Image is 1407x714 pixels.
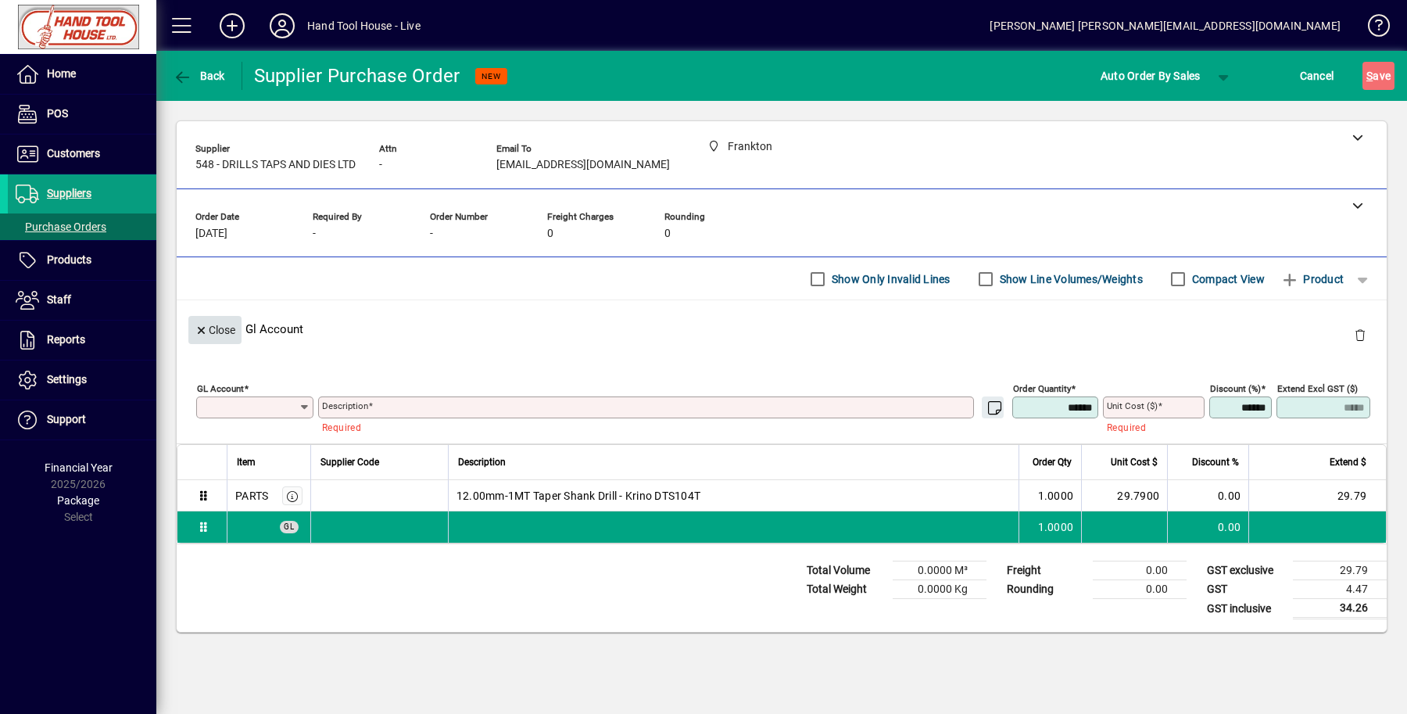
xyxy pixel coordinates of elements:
[8,281,156,320] a: Staff
[177,300,1387,357] div: Gl Account
[1093,580,1187,599] td: 0.00
[1366,63,1391,88] span: ave
[320,454,379,471] span: Supplier Code
[169,62,229,90] button: Back
[313,228,316,240] span: -
[1341,316,1379,353] button: Delete
[458,454,506,471] span: Description
[47,413,86,425] span: Support
[1019,480,1081,511] td: 1.0000
[47,253,91,266] span: Products
[197,383,244,394] mat-label: GL Account
[322,400,368,411] mat-label: Description
[1210,383,1261,394] mat-label: Discount (%)
[47,293,71,306] span: Staff
[307,13,421,38] div: Hand Tool House - Live
[8,241,156,280] a: Products
[1107,400,1158,411] mat-label: Unit Cost ($)
[496,159,670,171] span: [EMAIL_ADDRESS][DOMAIN_NAME]
[195,318,235,343] span: Close
[16,221,106,233] span: Purchase Orders
[1093,62,1208,90] button: Auto Order By Sales
[1199,562,1293,580] td: GST exclusive
[195,159,356,171] span: 548 - DRILLS TAPS AND DIES LTD
[1293,599,1387,619] td: 34.26
[47,67,76,80] span: Home
[184,322,245,336] app-page-header-button: Close
[1330,454,1366,471] span: Extend $
[1081,480,1167,511] td: 29.7900
[1033,454,1072,471] span: Order Qty
[1101,63,1201,88] span: Auto Order By Sales
[664,228,671,240] span: 0
[237,454,256,471] span: Item
[47,187,91,199] span: Suppliers
[997,271,1143,287] label: Show Line Volumes/Weights
[1293,580,1387,599] td: 4.47
[1293,562,1387,580] td: 29.79
[1167,511,1248,543] td: 0.00
[47,333,85,346] span: Reports
[999,562,1093,580] td: Freight
[47,373,87,386] span: Settings
[8,400,156,440] a: Support
[8,213,156,240] a: Purchase Orders
[45,461,113,474] span: Financial Year
[173,70,225,82] span: Back
[799,562,893,580] td: Total Volume
[430,228,433,240] span: -
[8,321,156,360] a: Reports
[1093,562,1187,580] td: 0.00
[8,135,156,174] a: Customers
[254,63,460,88] div: Supplier Purchase Order
[1199,580,1293,599] td: GST
[1366,70,1373,82] span: S
[8,95,156,134] a: POS
[47,107,68,120] span: POS
[235,488,268,504] div: PARTS
[1248,480,1386,511] td: 29.79
[156,62,242,90] app-page-header-button: Back
[1362,62,1394,90] button: Save
[547,228,553,240] span: 0
[893,562,986,580] td: 0.0000 M³
[1192,454,1239,471] span: Discount %
[1356,3,1387,54] a: Knowledge Base
[1019,511,1081,543] td: 1.0000
[188,316,242,344] button: Close
[207,12,257,40] button: Add
[829,271,951,287] label: Show Only Invalid Lines
[1189,271,1265,287] label: Compact View
[1111,454,1158,471] span: Unit Cost $
[1013,383,1071,394] mat-label: Order Quantity
[284,522,295,531] span: GL
[482,71,501,81] span: NEW
[1341,328,1379,342] app-page-header-button: Delete
[8,361,156,400] a: Settings
[1199,599,1293,619] td: GST inclusive
[322,418,995,435] mat-error: Required
[57,494,99,507] span: Package
[990,13,1341,38] div: [PERSON_NAME] [PERSON_NAME][EMAIL_ADDRESS][DOMAIN_NAME]
[1300,63,1334,88] span: Cancel
[999,580,1093,599] td: Rounding
[1296,62,1338,90] button: Cancel
[1277,383,1358,394] mat-label: Extend excl GST ($)
[1107,418,1192,435] mat-error: Required
[8,55,156,94] a: Home
[379,159,382,171] span: -
[799,580,893,599] td: Total Weight
[456,488,700,504] span: 12.00mm-1MT Taper Shank Drill - Krino DTS104T
[47,147,100,160] span: Customers
[1167,480,1248,511] td: 0.00
[195,228,227,240] span: [DATE]
[257,12,307,40] button: Profile
[893,580,986,599] td: 0.0000 Kg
